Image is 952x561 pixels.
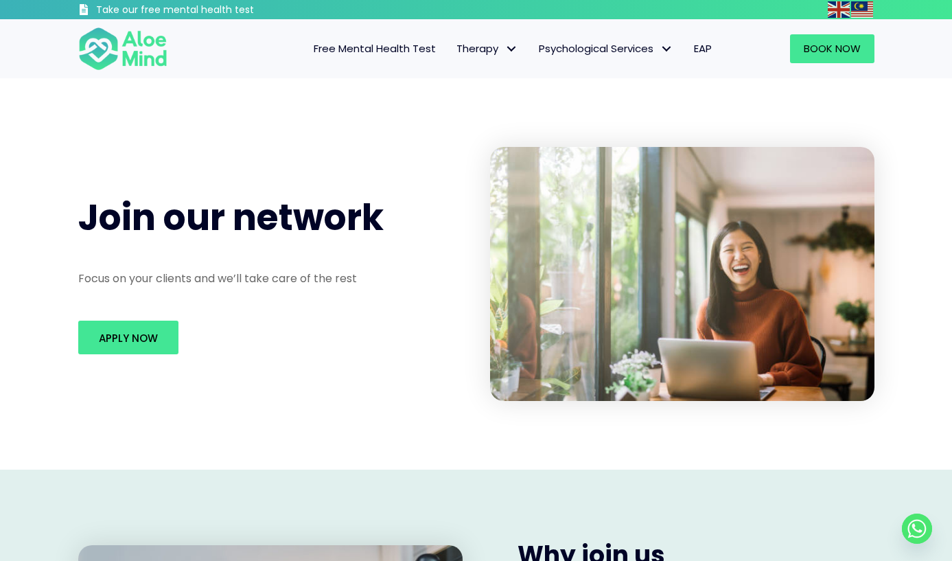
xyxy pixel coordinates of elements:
[851,1,873,18] img: ms
[851,1,874,17] a: Malay
[490,147,874,401] img: Happy young asian girl working at a coffee shop with a laptop
[902,514,932,544] a: Whatsapp
[529,34,684,63] a: Psychological ServicesPsychological Services: submenu
[804,41,861,56] span: Book Now
[790,34,874,63] a: Book Now
[446,34,529,63] a: TherapyTherapy: submenu
[828,1,850,18] img: en
[185,34,722,63] nav: Menu
[96,3,327,17] h3: Take our free mental health test
[828,1,851,17] a: English
[456,41,518,56] span: Therapy
[78,3,327,19] a: Take our free mental health test
[303,34,446,63] a: Free Mental Health Test
[78,192,384,242] span: Join our network
[78,271,463,286] p: Focus on your clients and we’ll take care of the rest
[684,34,722,63] a: EAP
[99,331,158,345] span: Apply Now
[314,41,436,56] span: Free Mental Health Test
[78,321,178,354] a: Apply Now
[502,39,522,59] span: Therapy: submenu
[657,39,677,59] span: Psychological Services: submenu
[78,26,167,71] img: Aloe mind Logo
[694,41,712,56] span: EAP
[539,41,673,56] span: Psychological Services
